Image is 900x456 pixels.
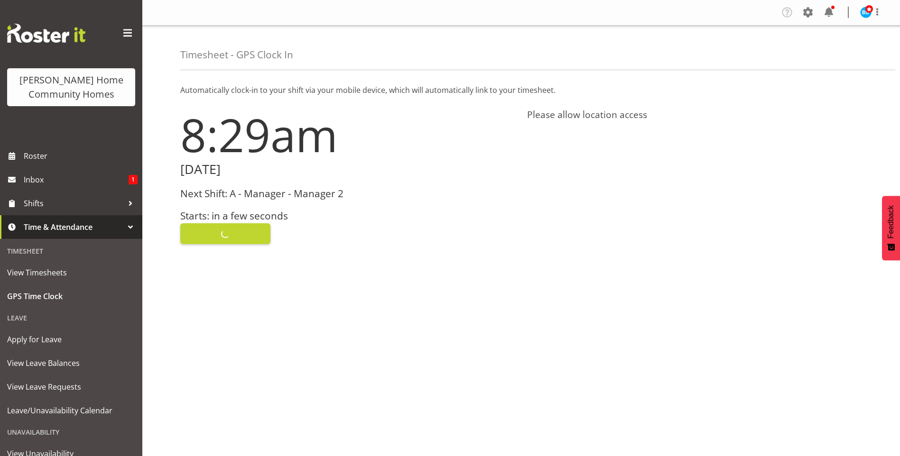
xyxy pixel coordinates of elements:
[7,380,135,394] span: View Leave Requests
[2,422,140,442] div: Unavailability
[180,162,516,177] h2: [DATE]
[2,375,140,399] a: View Leave Requests
[24,196,123,210] span: Shifts
[180,109,516,160] h1: 8:29am
[2,399,140,422] a: Leave/Unavailability Calendar
[180,84,862,96] p: Automatically clock-in to your shift via your mobile device, which will automatically link to you...
[882,196,900,260] button: Feedback - Show survey
[180,49,293,60] h4: Timesheet - GPS Clock In
[2,241,140,261] div: Timesheet
[2,308,140,328] div: Leave
[7,403,135,418] span: Leave/Unavailability Calendar
[2,351,140,375] a: View Leave Balances
[527,109,863,120] h4: Please allow location access
[860,7,872,18] img: barbara-dunlop8515.jpg
[129,175,138,184] span: 1
[24,149,138,163] span: Roster
[7,265,135,280] span: View Timesheets
[24,173,129,187] span: Inbox
[2,261,140,284] a: View Timesheets
[7,356,135,370] span: View Leave Balances
[17,73,126,101] div: [PERSON_NAME] Home Community Homes
[7,289,135,303] span: GPS Time Clock
[180,210,516,221] h3: Starts: in a few seconds
[180,188,516,199] h3: Next Shift: A - Manager - Manager 2
[7,24,85,43] img: Rosterit website logo
[2,328,140,351] a: Apply for Leave
[7,332,135,347] span: Apply for Leave
[887,205,895,238] span: Feedback
[24,220,123,234] span: Time & Attendance
[2,284,140,308] a: GPS Time Clock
